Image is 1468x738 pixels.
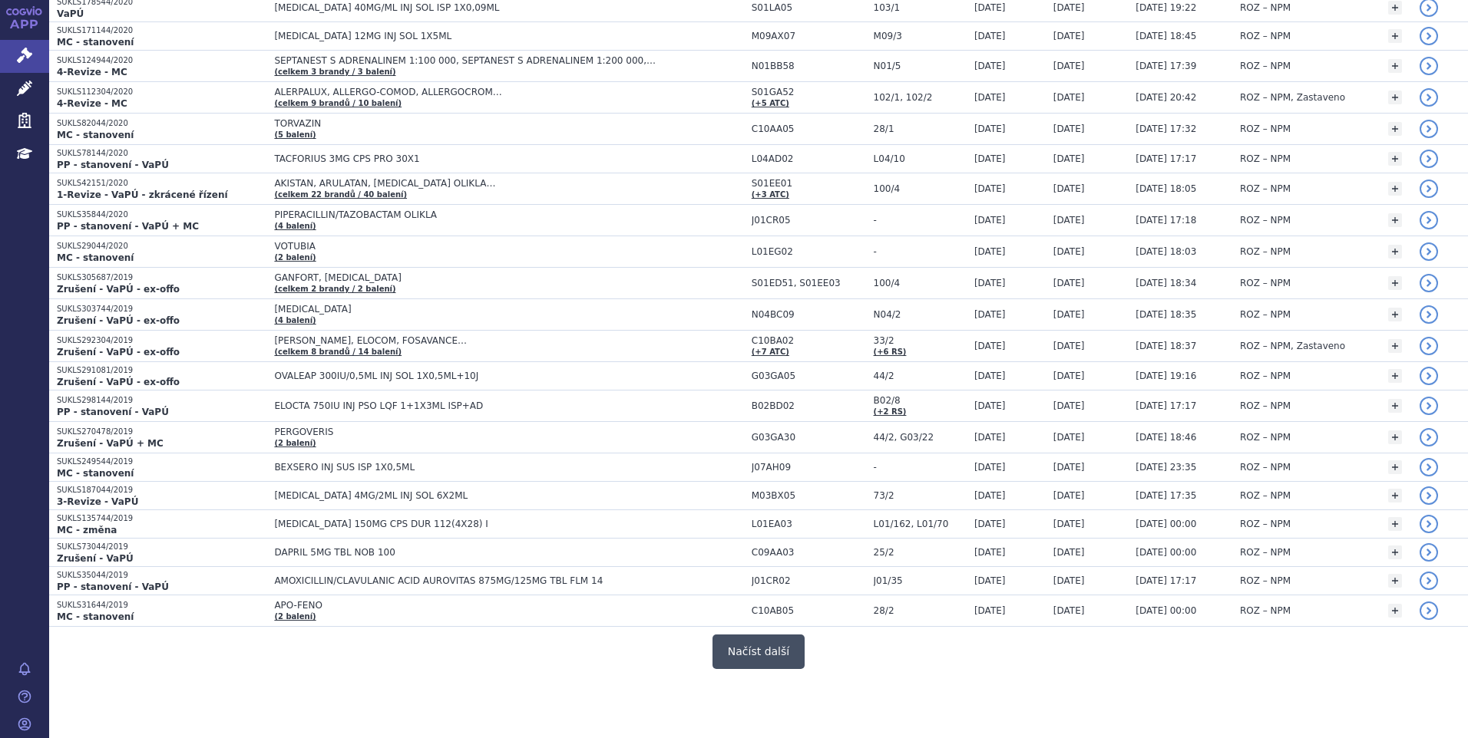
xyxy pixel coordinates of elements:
span: [DATE] [1053,462,1085,473]
strong: 4-Revize - MC [57,98,127,109]
span: J01/35 [874,575,967,586]
span: [DATE] [974,92,1006,103]
span: [DATE] [1053,341,1085,351]
a: + [1388,213,1402,227]
span: 28/2 [874,605,967,616]
strong: Zrušení - VaPÚ - ex-offo [57,377,180,387]
span: [DATE] [1053,605,1085,616]
a: detail [1420,150,1438,168]
a: detail [1420,180,1438,198]
a: (+7 ATC) [752,348,789,356]
p: SUKLS35844/2020 [57,209,266,220]
strong: MC - změna [57,525,117,535]
p: SUKLS270478/2019 [57,427,266,437]
a: (+6 RS) [874,348,907,356]
strong: PP - stanovení - VaPÚ [57,407,169,417]
span: 102/1, 102/2 [874,92,967,103]
span: 73/2 [874,490,967,501]
span: L04/10 [874,153,967,164]
span: VOTUBIA [274,241,658,252]
span: [DATE] [1053,400,1085,411]
button: Načíst další [713,634,805,669]
span: [DATE] 19:22 [1136,2,1196,13]
span: [DATE] [974,341,1006,351]
span: [DATE] 17:18 [1136,215,1196,226]
span: M03BX05 [752,490,866,501]
a: detail [1420,211,1438,229]
span: [DATE] [974,519,1006,529]
span: ROZ – NPM [1240,547,1291,558]
p: SUKLS292304/2019 [57,335,266,346]
a: + [1388,430,1402,444]
a: (4 balení) [274,222,316,230]
a: + [1388,369,1402,383]
span: [DATE] [974,605,1006,616]
a: + [1388,152,1402,166]
a: detail [1420,486,1438,505]
span: [DATE] 00:00 [1136,519,1196,529]
a: detail [1420,428,1438,446]
span: ROZ – NPM [1240,575,1291,586]
strong: Zrušení - VaPÚ - ex-offo [57,347,180,357]
strong: 3-Revize - VaPÚ [57,496,138,507]
a: (celkem 8 brandů / 14 balení) [274,348,402,356]
strong: MC - stanovení [57,611,134,622]
a: + [1388,122,1402,136]
span: [DATE] [974,215,1006,226]
span: [DATE] [1053,575,1085,586]
span: S01EE01 [752,178,866,189]
span: [DATE] 17:39 [1136,61,1196,71]
span: [MEDICAL_DATA] 150MG CPS DUR 112(4X28) I [274,519,658,529]
span: [DATE] [1053,278,1085,288]
span: [DATE] 17:17 [1136,575,1196,586]
a: + [1388,574,1402,588]
span: [DATE] [974,183,1006,194]
strong: 1-Revize - VaPÚ - zkrácené řízení [57,189,228,200]
strong: PP - stanovení - VaPÚ [57,582,169,592]
span: OVALEAP 300IU/0,5ML INJ SOL 1X0,5ML+10J [274,371,658,381]
span: J01CR02 [752,575,866,586]
span: ROZ – NPM [1240,31,1291,41]
span: ROZ – NPM [1240,2,1291,13]
span: GANFORT, [MEDICAL_DATA] [274,272,658,283]
span: - [874,462,967,473]
span: J07AH09 [752,462,866,473]
p: SUKLS35044/2019 [57,570,266,581]
span: ROZ – NPM [1240,519,1291,529]
p: SUKLS249544/2019 [57,456,266,467]
a: + [1388,91,1402,104]
a: (celkem 9 brandů / 10 balení) [274,99,402,107]
a: (celkem 2 brandy / 2 balení) [274,285,395,293]
span: [DATE] [1053,124,1085,134]
span: [DATE] [974,61,1006,71]
span: N04BC09 [752,309,866,320]
span: [DATE] [974,547,1006,558]
span: [DATE] [974,371,1006,381]
a: detail [1420,120,1438,138]
span: L01EA03 [752,519,866,529]
span: B02BD02 [752,400,866,411]
span: [DATE] [974,309,1006,320]
p: SUKLS305687/2019 [57,272,266,283]
span: M09/3 [874,31,967,41]
span: B02/8 [874,395,967,406]
a: + [1388,517,1402,531]
span: [DATE] 23:35 [1136,462,1196,473]
span: ROZ – NPM, Zastaveno [1240,92,1345,103]
span: ROZ – NPM [1240,432,1291,443]
span: [DATE] 18:03 [1136,246,1196,257]
span: [DATE] 00:00 [1136,547,1196,558]
a: + [1388,245,1402,259]
strong: MC - stanovení [57,468,134,479]
a: + [1388,1,1402,15]
a: detail [1420,601,1438,620]
span: [DATE] [974,490,1006,501]
a: detail [1420,88,1438,107]
span: ROZ – NPM [1240,183,1291,194]
span: ALERPALUX, ALLERGO-COMOD, ALLERGOCROM… [274,87,658,97]
span: [DATE] [1053,246,1085,257]
span: C10AA05 [752,124,866,134]
a: detail [1420,57,1438,75]
span: S01LA05 [752,2,866,13]
span: N01/5 [874,61,967,71]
